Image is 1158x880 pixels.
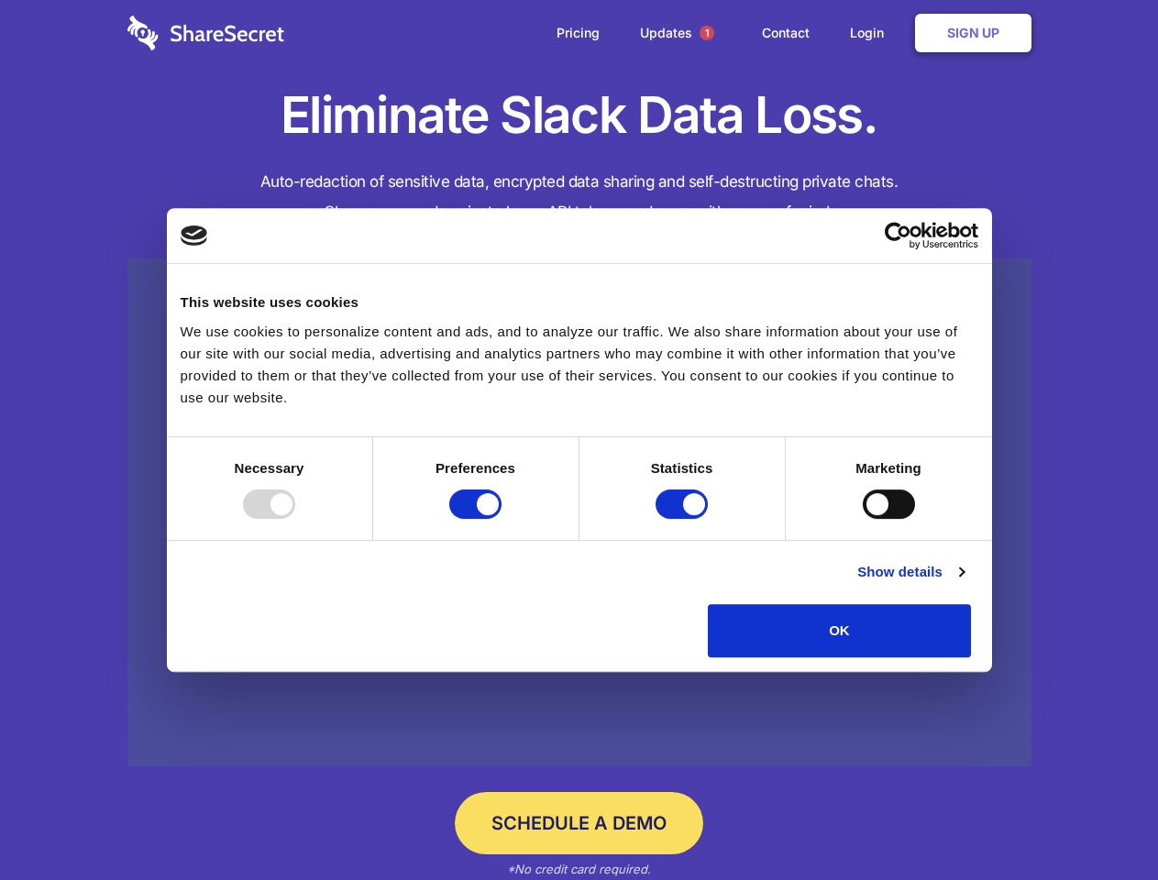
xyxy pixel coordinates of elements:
img: logo-wordmark-white-trans-d4663122ce5f474addd5e946df7df03e33cb6a1c49d2221995e7729f52c070b2.svg [127,16,284,50]
div: This website uses cookies [181,291,978,313]
h1: Eliminate Slack Data Loss. [127,82,1031,148]
a: Wistia video thumbnail [127,258,1031,767]
h4: Auto-redaction of sensitive data, encrypted data sharing and self-destructing private chats. Shar... [127,167,1031,227]
a: Schedule a Demo [455,792,703,854]
strong: Statistics [651,460,713,476]
a: Sign Up [915,14,1031,52]
strong: Necessary [235,460,304,476]
a: Pricing [538,5,618,61]
a: Show details [857,561,964,583]
span: 1 [700,26,714,40]
em: *No credit card required. [507,862,651,876]
div: We use cookies to personalize content and ads, and to analyze our traffic. We also share informat... [181,321,978,409]
strong: Marketing [855,460,921,476]
a: Contact [744,5,828,61]
button: OK [708,604,971,657]
a: Usercentrics Cookiebot - opens in a new window [818,222,978,249]
img: logo [181,225,208,246]
a: Login [832,5,911,61]
strong: Preferences [436,460,515,476]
